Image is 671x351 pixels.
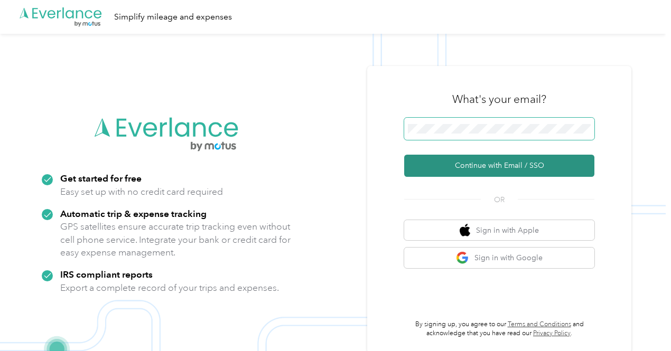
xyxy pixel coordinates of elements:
img: apple logo [460,224,470,237]
strong: Automatic trip & expense tracking [60,208,207,219]
button: google logoSign in with Google [404,248,594,268]
button: apple logoSign in with Apple [404,220,594,241]
h3: What's your email? [452,92,546,107]
a: Privacy Policy [533,329,571,337]
p: Export a complete record of your trips and expenses. [60,281,279,295]
button: Continue with Email / SSO [404,155,594,177]
p: Easy set up with no credit card required [60,185,223,198]
strong: IRS compliant reports [60,269,153,280]
img: google logo [456,251,469,264]
a: Terms and Conditions [508,320,571,328]
span: OR [481,194,518,205]
p: GPS satellites ensure accurate trip tracking even without cell phone service. Integrate your bank... [60,220,291,259]
div: Simplify mileage and expenses [114,11,232,24]
p: By signing up, you agree to our and acknowledge that you have read our . [404,320,594,338]
strong: Get started for free [60,173,142,184]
